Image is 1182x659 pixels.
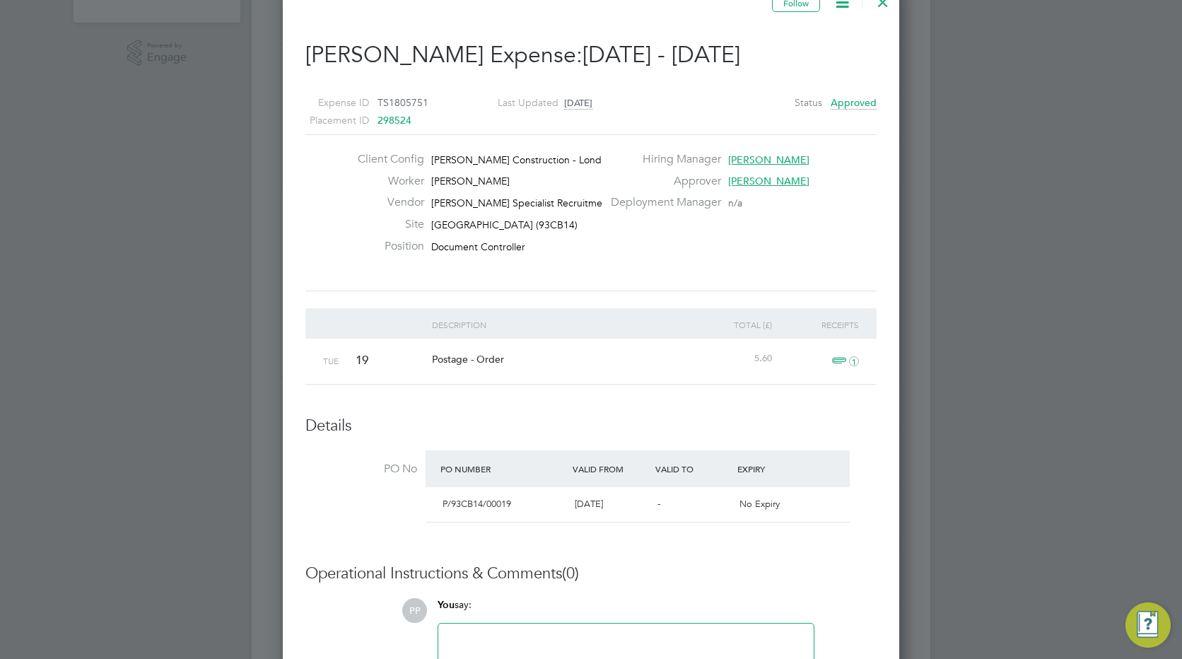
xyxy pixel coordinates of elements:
[795,94,822,112] label: Status
[754,352,772,364] span: 5.60
[602,152,721,167] label: Hiring Manager
[652,456,735,482] div: Valid To
[583,41,740,69] span: [DATE] - [DATE]
[305,462,417,477] label: PO No
[437,456,569,482] div: PO Number
[431,218,578,231] span: [GEOGRAPHIC_DATA] (93CB14)
[728,153,809,166] span: [PERSON_NAME]
[562,564,579,583] span: (0)
[776,308,862,341] div: Receipts
[431,240,525,253] span: Document Controller
[288,112,369,129] label: Placement ID
[1125,602,1171,648] button: Engage Resource Center
[356,353,368,368] span: 19
[305,40,877,70] h2: [PERSON_NAME] Expense:
[323,355,339,366] span: Tue
[346,174,424,189] label: Worker
[657,498,660,510] span: -
[305,416,877,436] h3: Details
[689,308,776,341] div: Total (£)
[728,175,809,187] span: [PERSON_NAME]
[602,195,721,210] label: Deployment Manager
[428,308,689,341] div: Description
[831,96,877,110] span: Approved
[739,498,780,510] span: No Expiry
[378,96,428,109] span: TS1805751
[346,195,424,210] label: Vendor
[438,599,455,611] span: You
[438,598,814,623] div: say:
[431,197,648,209] span: [PERSON_NAME] Specialist Recruitment Limited
[431,153,612,166] span: [PERSON_NAME] Construction - Lond…
[432,353,504,366] span: Postage - Order
[849,356,859,366] i: 1
[402,598,427,623] span: PP
[569,456,652,482] div: Valid From
[346,239,424,254] label: Position
[346,152,424,167] label: Client Config
[288,94,369,112] label: Expense ID
[477,94,558,112] label: Last Updated
[431,175,510,187] span: [PERSON_NAME]
[378,114,411,127] span: 298524
[602,174,721,189] label: Approver
[734,456,817,482] div: Expiry
[346,217,424,232] label: Site
[305,564,877,584] h3: Operational Instructions & Comments
[728,197,742,209] span: n/a
[564,97,592,110] span: [DATE]
[575,498,603,510] span: [DATE]
[443,498,511,510] span: P/93CB14/00019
